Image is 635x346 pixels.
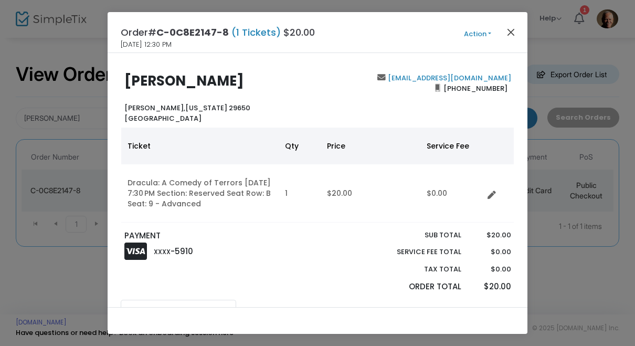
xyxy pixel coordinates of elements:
[124,230,313,242] p: PAYMENT
[121,25,315,39] h4: Order# $20.00
[279,164,321,223] td: 1
[471,281,511,293] p: $20.00
[239,300,354,322] a: Transaction Details
[121,164,279,223] td: Dracula: A Comedy of Terrors [DATE] 7:30 PM Section: Reserved Seat Row: B Seat: 9 - Advanced
[124,103,185,113] span: [PERSON_NAME],
[446,28,509,40] button: Action
[121,128,514,223] div: Data table
[357,300,472,322] a: Admission Details
[440,80,511,97] span: [PHONE_NUMBER]
[420,164,483,223] td: $0.00
[154,247,171,256] span: XXXX
[504,25,518,39] button: Close
[124,71,244,90] b: [PERSON_NAME]
[372,281,461,293] p: Order Total
[420,128,483,164] th: Service Fee
[372,264,461,275] p: Tax Total
[121,128,279,164] th: Ticket
[321,128,420,164] th: Price
[121,300,236,322] a: Order Notes
[471,247,511,257] p: $0.00
[279,128,321,164] th: Qty
[124,103,250,123] b: [US_STATE] 29650 [GEOGRAPHIC_DATA]
[372,247,461,257] p: Service Fee Total
[372,230,461,240] p: Sub total
[321,164,420,223] td: $20.00
[386,73,511,83] a: [EMAIL_ADDRESS][DOMAIN_NAME]
[121,39,172,50] span: [DATE] 12:30 PM
[471,264,511,275] p: $0.00
[471,230,511,240] p: $20.00
[171,246,193,257] span: -5910
[229,26,283,39] span: (1 Tickets)
[156,26,229,39] span: C-0C8E2147-8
